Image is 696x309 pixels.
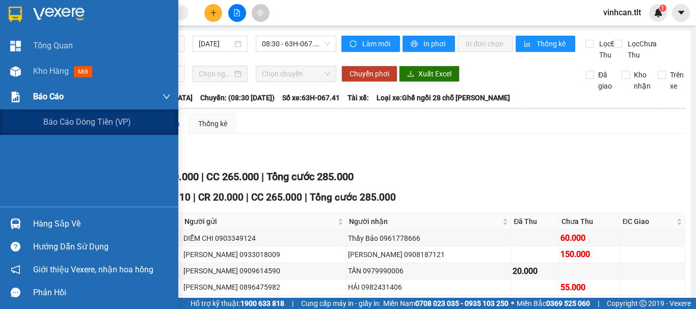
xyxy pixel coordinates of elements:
[560,232,618,244] div: 60.000
[666,69,688,92] span: Trên xe
[305,191,307,203] span: |
[407,70,414,78] span: download
[517,298,590,309] span: Miền Bắc
[458,36,513,52] button: In đơn chọn
[348,249,509,260] div: [PERSON_NAME] 0908187121
[191,298,284,309] span: Hỗ trợ kỹ thuật:
[301,298,381,309] span: Cung cấp máy in - giấy in:
[11,265,20,274] span: notification
[623,216,675,227] span: ĐC Giao
[559,213,620,230] th: Chưa Thu
[10,66,21,77] img: warehouse-icon
[677,8,686,17] span: caret-down
[348,282,509,293] div: HẢI 0982431406
[546,299,590,307] strong: 0369 525 060
[251,191,302,203] span: CC 265.000
[341,66,397,82] button: Chuyển phơi
[252,4,270,22] button: aim
[33,285,171,300] div: Phản hồi
[33,90,64,103] span: Báo cáo
[383,298,508,309] span: Miền Nam
[411,40,419,48] span: printer
[74,66,92,77] span: mới
[199,38,232,49] input: 12/10/2025
[624,38,658,61] span: Lọc Chưa Thu
[210,9,217,16] span: plus
[43,116,131,128] span: Báo cáo dòng tiền (VP)
[598,298,599,309] span: |
[193,191,196,203] span: |
[183,282,344,293] div: [PERSON_NAME] 0896475982
[246,191,249,203] span: |
[415,299,508,307] strong: 0708 023 035 - 0935 103 250
[639,300,647,307] span: copyright
[183,249,344,260] div: [PERSON_NAME] 0933018009
[11,242,20,251] span: question-circle
[377,92,510,103] span: Loại xe: Ghế ngồi 28 chỗ [PERSON_NAME]
[348,233,509,244] div: Thầy Bảo 0961778666
[595,6,649,19] span: vinhcan.tlt
[362,38,392,49] span: Làm mới
[403,36,455,52] button: printerIn phơi
[9,7,22,22] img: logo-vxr
[672,4,690,22] button: caret-down
[204,4,222,22] button: plus
[11,288,20,297] span: message
[198,191,244,203] span: CR 20.000
[257,9,264,16] span: aim
[10,218,21,229] img: warehouse-icon
[511,213,559,230] th: Đã Thu
[399,66,460,82] button: downloadXuất Excel
[10,92,21,102] img: solution-icon
[10,41,21,51] img: dashboard-icon
[423,38,447,49] span: In phơi
[33,216,171,232] div: Hàng sắp về
[282,92,340,103] span: Số xe: 63H-067.41
[262,36,330,51] span: 08:30 - 63H-067.41
[233,9,240,16] span: file-add
[310,191,396,203] span: Tổng cước 285.000
[524,40,532,48] span: bar-chart
[350,40,358,48] span: sync
[166,191,191,203] span: SL 10
[560,248,618,261] div: 150.000
[240,299,284,307] strong: 1900 633 818
[595,38,622,61] span: Lọc Đã Thu
[201,171,204,183] span: |
[513,265,557,277] div: 20.000
[200,92,275,103] span: Chuyến: (08:30 [DATE])
[537,38,567,49] span: Thống kê
[262,66,330,81] span: Chọn chuyến
[33,66,69,76] span: Kho hàng
[516,36,575,52] button: bar-chartThống kê
[347,92,369,103] span: Tài xế:
[184,216,336,227] span: Người gửi
[33,239,171,255] div: Hướng dẫn sử dụng
[199,68,232,79] input: Chọn ngày
[659,5,666,12] sup: 1
[511,301,514,305] span: ⚪️
[292,298,293,309] span: |
[206,171,259,183] span: CC 265.000
[348,265,509,276] div: TẤN 0979990006
[198,118,227,129] div: Thống kê
[630,69,655,92] span: Kho nhận
[560,281,618,294] div: 55.000
[594,69,616,92] span: Đã giao
[33,39,73,52] span: Tổng Quan
[661,5,664,12] span: 1
[418,68,451,79] span: Xuất Excel
[266,171,354,183] span: Tổng cước 285.000
[228,4,246,22] button: file-add
[183,265,344,276] div: [PERSON_NAME] 0909614590
[349,216,500,227] span: Người nhận
[163,93,171,101] span: down
[183,233,344,244] div: DIỄM CHI 0903349124
[341,36,400,52] button: syncLàm mới
[654,8,663,17] img: icon-new-feature
[33,263,153,276] span: Giới thiệu Vexere, nhận hoa hồng
[261,171,264,183] span: |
